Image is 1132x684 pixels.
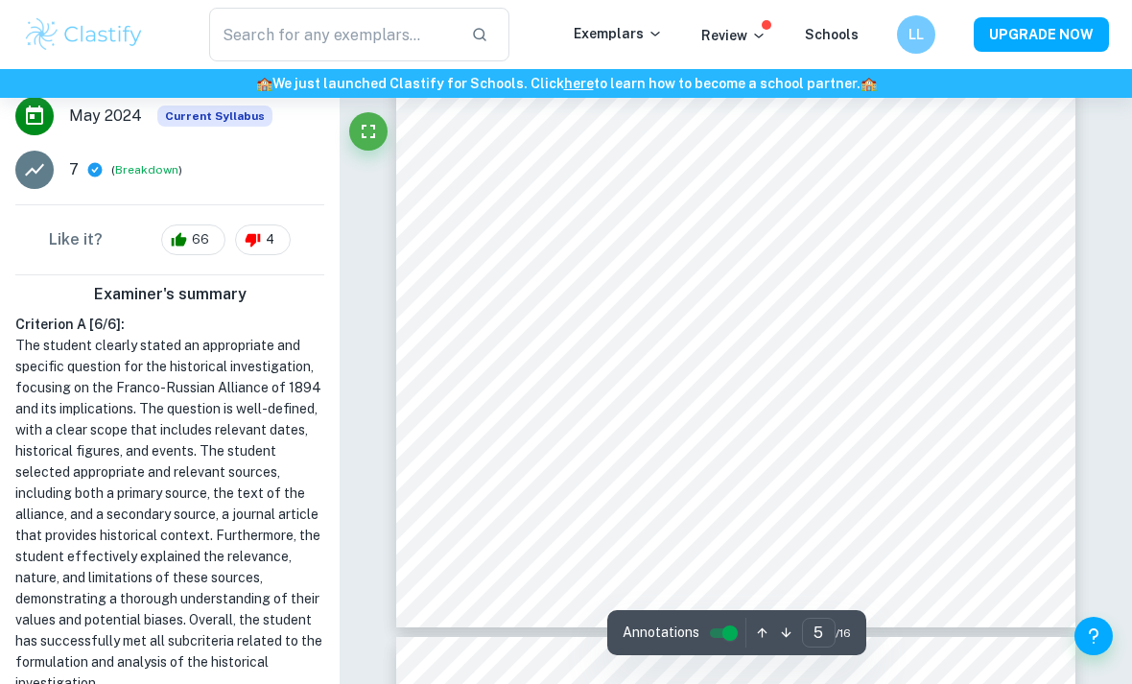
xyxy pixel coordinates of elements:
[564,76,594,91] a: here
[4,73,1128,94] h6: We just launched Clastify for Schools. Click to learn how to become a school partner.
[897,15,935,54] button: LL
[23,15,145,54] img: Clastify logo
[256,76,272,91] span: 🏫
[115,161,178,178] button: Breakdown
[906,24,928,45] h6: LL
[235,224,291,255] div: 4
[836,625,851,642] span: / 16
[111,161,182,179] span: ( )
[1074,617,1113,655] button: Help and Feedback
[623,623,699,643] span: Annotations
[15,314,324,335] h6: Criterion A [ 6 / 6 ]:
[181,230,220,249] span: 66
[805,27,859,42] a: Schools
[349,112,388,151] button: Fullscreen
[157,106,272,127] span: Current Syllabus
[8,283,332,306] h6: Examiner's summary
[161,224,225,255] div: 66
[69,158,79,181] p: 7
[209,8,456,61] input: Search for any exemplars...
[701,25,766,46] p: Review
[69,105,142,128] span: May 2024
[974,17,1109,52] button: UPGRADE NOW
[157,106,272,127] div: This exemplar is based on the current syllabus. Feel free to refer to it for inspiration/ideas wh...
[49,228,103,251] h6: Like it?
[861,76,877,91] span: 🏫
[255,230,285,249] span: 4
[574,23,663,44] p: Exemplars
